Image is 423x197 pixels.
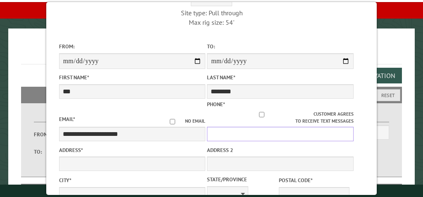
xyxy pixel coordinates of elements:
label: City [59,176,206,184]
label: From: [59,43,206,50]
div: Site type: Pull through [138,8,285,17]
label: From: [34,131,56,138]
input: No email [160,119,185,124]
label: Postal Code [279,176,349,184]
label: No email [160,118,205,125]
label: To: [34,148,56,156]
label: State/Province [207,176,277,183]
label: Last Name [207,74,354,81]
h1: Reservations [21,42,402,64]
label: To: [207,43,354,50]
label: Email [59,116,75,123]
div: Max rig size: 54' [138,18,285,27]
label: Customer agrees to receive text messages [207,111,354,125]
label: Address 2 [207,146,354,154]
label: First Name [59,74,206,81]
button: Reset [376,89,400,101]
input: Customer agrees to receive text messages [210,112,314,117]
label: Phone [207,101,225,108]
h2: Filters [21,87,402,102]
label: Address [59,146,206,154]
label: Dates [34,113,121,122]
